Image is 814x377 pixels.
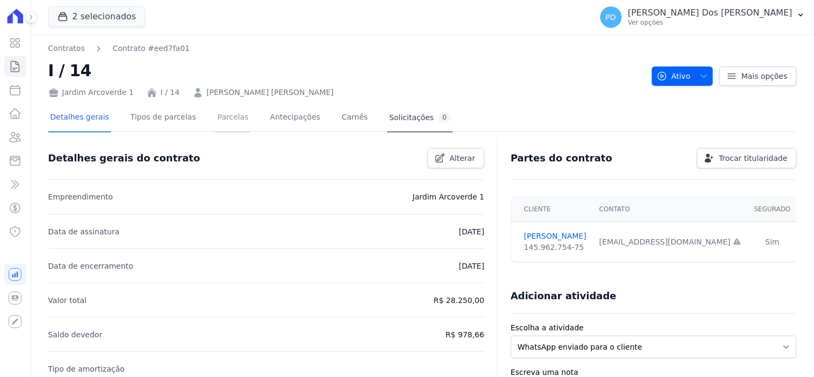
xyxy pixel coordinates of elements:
th: Segurado [748,197,797,222]
a: Trocar titularidade [697,148,797,168]
a: Antecipações [268,104,322,132]
a: Solicitações0 [387,104,453,132]
a: Parcelas [215,104,251,132]
a: Contratos [48,43,85,54]
span: Ativo [657,66,691,86]
nav: Breadcrumb [48,43,190,54]
nav: Breadcrumb [48,43,643,54]
div: 0 [438,113,451,123]
p: R$ 978,66 [446,328,485,341]
a: Carnês [340,104,370,132]
button: 2 selecionados [48,6,145,27]
div: 145.962.754-75 [524,242,586,253]
p: Tipo de amortização [48,363,125,375]
p: Saldo devedor [48,328,102,341]
p: [DATE] [459,260,484,272]
div: Jardim Arcoverde 1 [48,87,134,98]
td: Sim [748,222,797,262]
h3: Adicionar atividade [511,290,617,302]
span: Mais opções [742,71,788,82]
div: [EMAIL_ADDRESS][DOMAIN_NAME] [599,236,742,248]
p: Ver opções [628,18,793,27]
a: [PERSON_NAME] [524,231,586,242]
p: R$ 28.250,00 [434,294,485,307]
h3: Detalhes gerais do contrato [48,152,200,165]
p: [DATE] [459,225,484,238]
div: Solicitações [390,113,451,123]
th: Cliente [511,197,593,222]
span: Trocar titularidade [719,153,788,164]
a: [PERSON_NAME] [PERSON_NAME] [207,87,334,98]
a: Contrato #eed7fa01 [113,43,190,54]
span: PD [606,13,616,21]
p: Valor total [48,294,87,307]
p: Data de encerramento [48,260,134,272]
p: [PERSON_NAME] Dos [PERSON_NAME] [628,8,793,18]
span: Alterar [450,153,475,164]
a: Detalhes gerais [48,104,112,132]
p: Jardim Arcoverde 1 [413,190,485,203]
a: Tipos de parcelas [128,104,198,132]
a: Alterar [428,148,485,168]
h3: Partes do contrato [511,152,613,165]
button: PD [PERSON_NAME] Dos [PERSON_NAME] Ver opções [592,2,814,32]
a: I / 14 [160,87,180,98]
a: Mais opções [720,66,797,86]
button: Ativo [652,66,714,86]
th: Contato [593,197,748,222]
h2: I / 14 [48,58,643,83]
p: Data de assinatura [48,225,120,238]
p: Empreendimento [48,190,113,203]
label: Escolha a atividade [511,322,797,334]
